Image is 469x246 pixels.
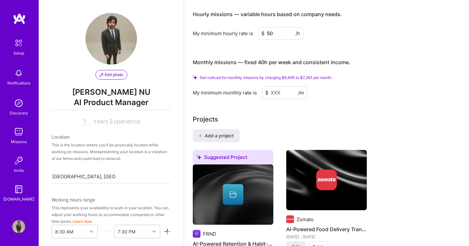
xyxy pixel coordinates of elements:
[52,142,171,162] div: This is the location where you'll be physically located while working on missions. Misrepresentin...
[85,13,137,64] img: User Avatar
[12,125,25,138] img: teamwork
[286,233,367,240] div: [DATE] - [DATE]
[12,154,25,167] img: Invite
[193,30,253,37] div: My minimum hourly rate is
[193,114,218,124] div: Projects
[73,218,92,225] button: Learn how
[12,97,25,110] img: discovery
[200,75,332,80] span: Get noticed for monthly missions by charging $6,495 to $7,361 per month.
[203,231,216,237] div: FRND
[298,89,304,96] span: /m
[55,228,73,235] div: 8:30 AM
[193,114,218,124] div: Add projects you've worked on
[12,183,25,196] img: guide book
[95,70,127,80] button: Edit photo
[197,155,201,160] i: icon SuggestedTeams
[14,167,24,174] div: Invite
[296,30,300,37] span: /h
[265,89,269,96] span: $
[13,13,26,25] img: logo
[262,86,307,99] input: XXX
[12,36,25,50] img: setup
[286,150,367,211] img: cover
[90,230,93,233] i: icon Chevron
[10,110,28,116] div: Discovery
[100,72,123,78] span: Edit photo
[193,164,273,225] img: cover
[52,97,171,110] span: AI Product Manager
[52,204,171,225] div: This represents your availability to work in your location. You can adjust your working hours to ...
[193,59,350,65] h4: Monthly missions — fixed 40h per week and consistent income.
[297,216,314,223] div: Zomato
[199,133,234,139] span: Add a project
[286,225,367,233] h4: AI-Powered Food Delivery Transformation
[52,133,171,140] div: Location
[152,230,156,233] i: icon Chevron
[103,228,109,235] i: icon HorizontalInLineDivider
[7,80,30,86] div: Notifications
[12,67,25,80] img: bell
[11,220,27,233] a: User Avatar
[3,196,34,202] div: [DOMAIN_NAME]
[12,220,25,233] img: User Avatar
[52,197,95,202] span: Working hours range
[11,138,27,145] div: Missions
[286,215,294,223] img: Company logo
[193,89,257,96] div: My minimum monthly rate is
[258,27,303,40] input: XXX
[93,118,140,125] span: Years Experience
[100,73,103,77] i: icon PencilPurple
[193,129,239,142] button: Add a project
[118,228,135,235] div: 7:30 PM
[14,50,24,56] div: Setup
[199,134,202,138] i: icon PlusBlack
[193,150,273,167] div: Suggested Project
[316,170,337,190] img: Company logo
[83,118,91,126] input: XX
[52,87,171,97] span: [PERSON_NAME] NU
[193,230,200,238] img: Company logo
[261,30,265,37] span: $
[193,11,342,17] h4: Hourly missions — variable hours based on company needs.
[193,75,197,80] i: Check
